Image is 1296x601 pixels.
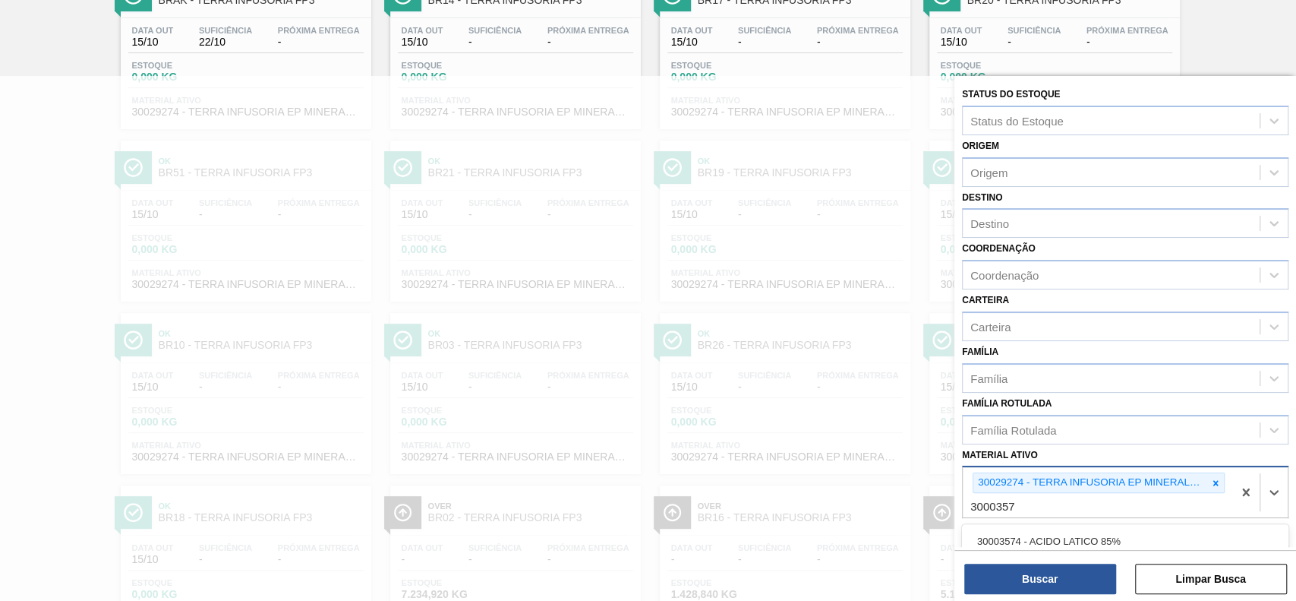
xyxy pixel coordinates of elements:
[962,243,1036,254] label: Coordenação
[402,26,443,35] span: Data out
[1086,26,1168,35] span: Próxima Entrega
[962,527,1288,555] div: 30003574 - ACIDO LATICO 85%
[941,36,982,48] span: 15/10
[962,450,1038,460] label: Material ativo
[278,26,360,35] span: Próxima Entrega
[199,36,252,48] span: 22/10
[402,71,508,83] span: 0,000 KG
[970,423,1056,436] div: Família Rotulada
[962,192,1002,203] label: Destino
[941,61,1047,70] span: Estoque
[973,473,1207,492] div: 30029274 - TERRA INFUSORIA EP MINERALS FP3
[962,398,1052,409] label: Família Rotulada
[468,36,522,48] span: -
[1007,26,1061,35] span: Suficiência
[970,114,1064,127] div: Status do Estoque
[817,36,899,48] span: -
[547,26,629,35] span: Próxima Entrega
[132,26,174,35] span: Data out
[132,71,238,83] span: 0,000 KG
[402,36,443,48] span: 15/10
[671,71,777,83] span: 0,000 KG
[738,36,791,48] span: -
[962,295,1009,305] label: Carteira
[1007,36,1061,48] span: -
[468,26,522,35] span: Suficiência
[970,320,1011,333] div: Carteira
[962,346,998,357] label: Família
[547,36,629,48] span: -
[738,26,791,35] span: Suficiência
[671,36,713,48] span: 15/10
[1086,36,1168,48] span: -
[132,36,174,48] span: 15/10
[970,269,1039,282] div: Coordenação
[941,26,982,35] span: Data out
[941,71,1047,83] span: 0,000 KG
[962,141,999,151] label: Origem
[671,61,777,70] span: Estoque
[402,61,508,70] span: Estoque
[970,217,1009,230] div: Destino
[671,26,713,35] span: Data out
[970,372,1007,384] div: Família
[132,61,238,70] span: Estoque
[817,26,899,35] span: Próxima Entrega
[962,89,1060,100] label: Status do Estoque
[199,26,252,35] span: Suficiência
[970,166,1007,179] div: Origem
[278,36,360,48] span: -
